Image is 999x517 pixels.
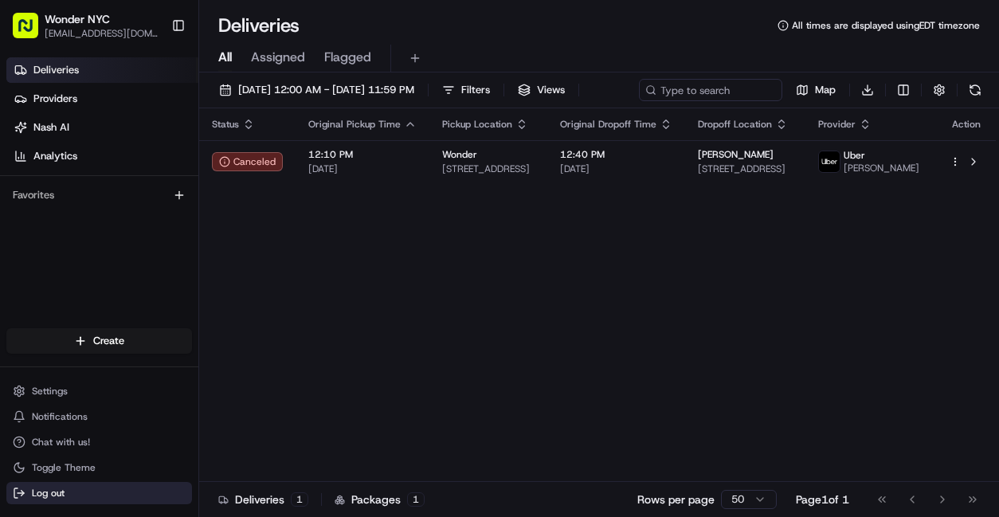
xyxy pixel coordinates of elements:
[33,92,77,106] span: Providers
[6,57,198,83] a: Deliveries
[844,162,919,174] span: [PERSON_NAME]
[442,148,477,161] span: Wonder
[251,48,305,67] span: Assigned
[212,79,421,101] button: [DATE] 12:00 AM - [DATE] 11:59 PM
[32,248,45,260] img: 1736555255976-a54dd68f-1ca7-489b-9aae-adbdc363a1c4
[32,410,88,423] span: Notifications
[308,163,417,175] span: [DATE]
[789,79,843,101] button: Map
[560,148,672,161] span: 12:40 PM
[218,48,232,67] span: All
[128,350,262,378] a: 💻API Documentation
[6,380,192,402] button: Settings
[45,27,159,40] button: [EMAIL_ADDRESS][DOMAIN_NAME]
[461,83,490,97] span: Filters
[6,182,192,208] div: Favorites
[407,492,425,507] div: 1
[33,120,69,135] span: Nash AI
[6,405,192,428] button: Notifications
[698,148,774,161] span: [PERSON_NAME]
[792,19,980,32] span: All times are displayed using EDT timezone
[16,64,290,89] p: Welcome 👋
[271,157,290,176] button: Start new chat
[560,163,672,175] span: [DATE]
[112,394,193,407] a: Powered byPylon
[291,492,308,507] div: 1
[214,247,220,260] span: •
[218,492,308,507] div: Deliveries
[49,290,211,303] span: [PERSON_NAME] [PERSON_NAME]
[33,63,79,77] span: Deliveries
[32,291,45,304] img: 1736555255976-a54dd68f-1ca7-489b-9aae-adbdc363a1c4
[212,152,283,171] button: Canceled
[212,118,239,131] span: Status
[32,356,122,372] span: Knowledge Base
[72,168,219,181] div: We're available if you need us!
[238,83,414,97] span: [DATE] 12:00 AM - [DATE] 11:59 PM
[214,290,220,303] span: •
[151,356,256,372] span: API Documentation
[6,115,198,140] a: Nash AI
[16,358,29,370] div: 📗
[72,152,261,168] div: Start new chat
[964,79,986,101] button: Refresh
[844,149,865,162] span: Uber
[33,149,77,163] span: Analytics
[45,11,110,27] button: Wonder NYC
[10,350,128,378] a: 📗Knowledge Base
[698,163,793,175] span: [STREET_ADDRESS]
[950,118,983,131] div: Action
[442,163,535,175] span: [STREET_ADDRESS]
[637,492,715,507] p: Rows per page
[218,13,300,38] h1: Deliveries
[33,152,62,181] img: 5e9a9d7314ff4150bce227a61376b483.jpg
[324,48,371,67] span: Flagged
[335,492,425,507] div: Packages
[16,207,102,220] div: Past conversations
[818,118,856,131] span: Provider
[511,79,572,101] button: Views
[159,395,193,407] span: Pylon
[93,334,124,348] span: Create
[223,247,256,260] span: [DATE]
[796,492,849,507] div: Page 1 of 1
[6,431,192,453] button: Chat with us!
[560,118,656,131] span: Original Dropoff Time
[16,16,48,48] img: Nash
[32,461,96,474] span: Toggle Theme
[308,118,401,131] span: Original Pickup Time
[639,79,782,101] input: Type to search
[247,204,290,223] button: See all
[6,86,198,112] a: Providers
[442,118,512,131] span: Pickup Location
[32,487,65,499] span: Log out
[41,103,263,119] input: Clear
[698,118,772,131] span: Dropoff Location
[223,290,256,303] span: [DATE]
[6,143,198,169] a: Analytics
[6,456,192,479] button: Toggle Theme
[49,247,211,260] span: [PERSON_NAME] [PERSON_NAME]
[16,152,45,181] img: 1736555255976-a54dd68f-1ca7-489b-9aae-adbdc363a1c4
[32,436,90,448] span: Chat with us!
[6,328,192,354] button: Create
[32,385,68,398] span: Settings
[435,79,497,101] button: Filters
[16,232,41,257] img: Dianne Alexi Soriano
[16,275,41,300] img: Dianne Alexi Soriano
[819,151,840,172] img: uber-new-logo.jpeg
[6,6,165,45] button: Wonder NYC[EMAIL_ADDRESS][DOMAIN_NAME]
[815,83,836,97] span: Map
[537,83,565,97] span: Views
[6,482,192,504] button: Log out
[308,148,417,161] span: 12:10 PM
[135,358,147,370] div: 💻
